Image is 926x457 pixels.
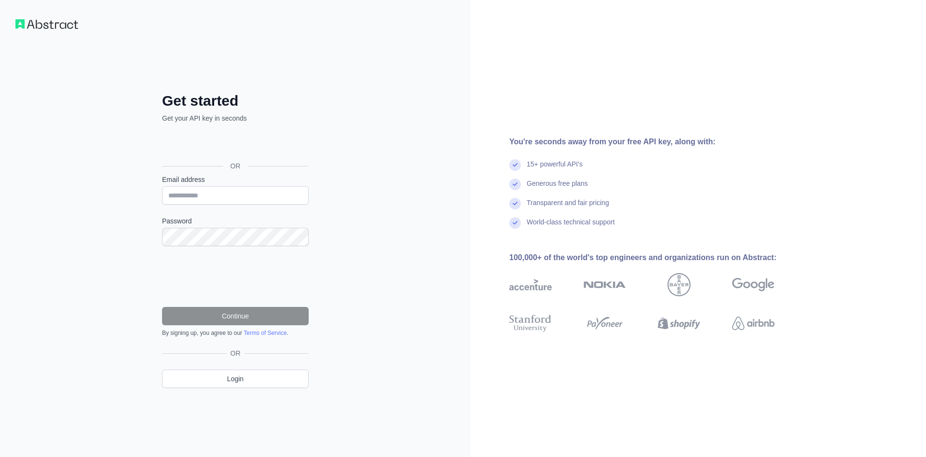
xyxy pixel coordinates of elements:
[509,217,521,229] img: check mark
[509,273,552,296] img: accenture
[157,134,312,155] iframe: Bouton "Se connecter avec Google"
[509,179,521,190] img: check mark
[223,161,248,171] span: OR
[162,134,307,155] div: Se connecter avec Google. S'ouvre dans un nouvel onglet.
[509,198,521,209] img: check mark
[162,370,309,388] a: Login
[667,273,691,296] img: bayer
[527,217,615,236] div: World-class technical support
[162,92,309,110] h2: Get started
[162,175,309,184] label: Email address
[732,313,775,334] img: airbnb
[527,198,609,217] div: Transparent and fair pricing
[162,113,309,123] p: Get your API key in seconds
[227,348,245,358] span: OR
[162,307,309,325] button: Continue
[509,313,552,334] img: stanford university
[584,313,626,334] img: payoneer
[162,329,309,337] div: By signing up, you agree to our .
[527,159,583,179] div: 15+ powerful API's
[658,313,700,334] img: shopify
[244,330,286,336] a: Terms of Service
[732,273,775,296] img: google
[527,179,588,198] div: Generous free plans
[162,258,309,295] iframe: reCAPTCHA
[162,216,309,226] label: Password
[509,159,521,171] img: check mark
[509,252,805,263] div: 100,000+ of the world's top engineers and organizations run on Abstract:
[509,136,805,148] div: You're seconds away from your free API key, along with:
[15,19,78,29] img: Workflow
[584,273,626,296] img: nokia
